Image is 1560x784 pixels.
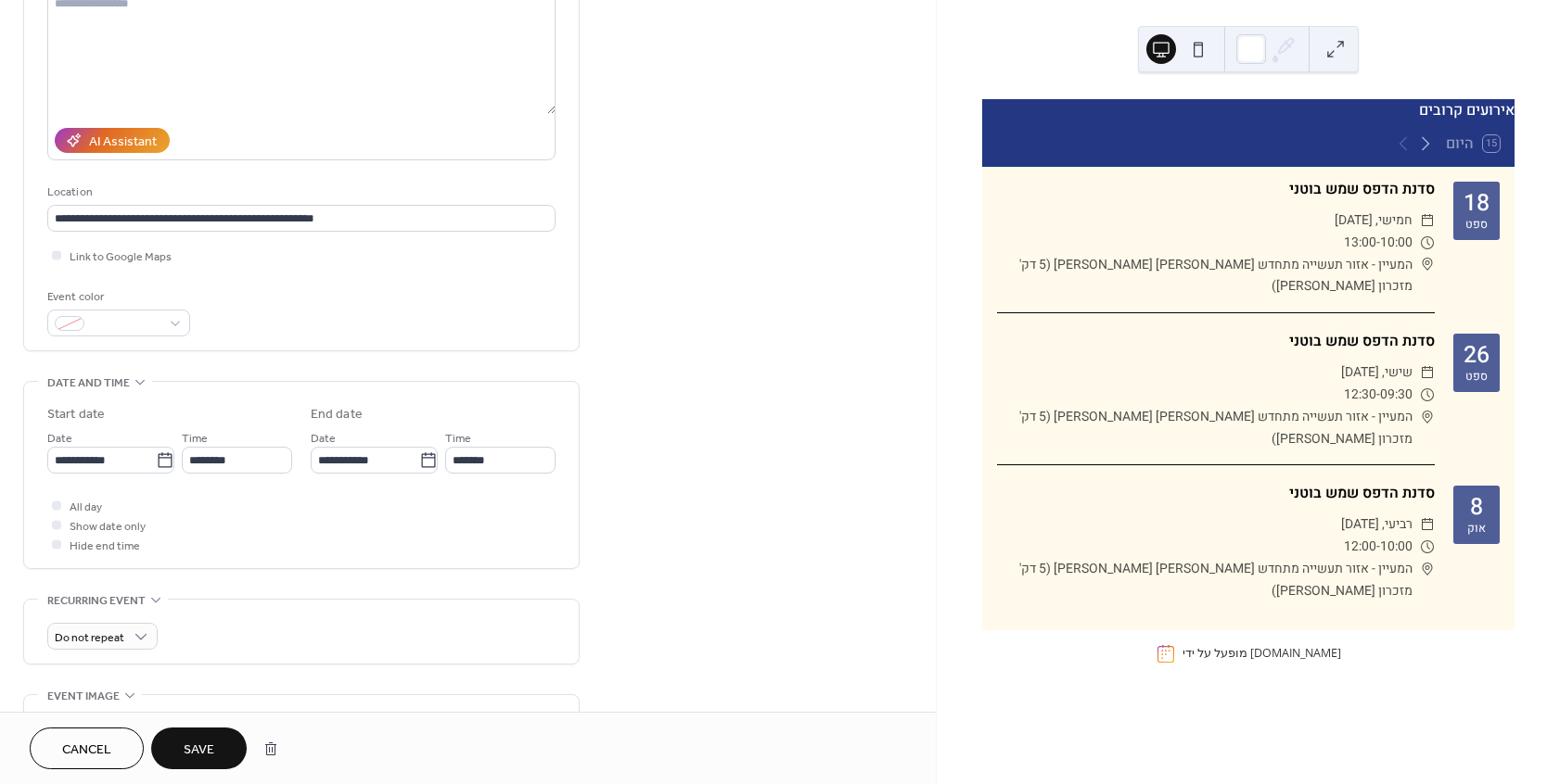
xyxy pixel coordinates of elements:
div: ​ [1420,558,1435,580]
div: אירועים קרובים [982,99,1515,121]
div: אוק [1467,523,1486,535]
span: המעיין - אזור תעשייה מתחדש [PERSON_NAME] [PERSON_NAME] (5 דק' מזכרון [PERSON_NAME]) [997,254,1413,298]
span: Recurring event [47,591,146,611]
div: End date [311,405,363,424]
div: 18 [1464,192,1490,215]
span: 12:00 [1344,536,1376,558]
div: Event color [47,287,186,307]
span: חמישי, [DATE] [1335,209,1413,232]
span: Date and time [47,373,130,393]
span: Date [47,429,72,449]
div: ​ [1420,406,1435,428]
span: Hide end time [70,537,140,556]
button: Save [151,727,247,769]
span: Event image [47,687,120,706]
span: Time [445,429,471,449]
a: [DOMAIN_NAME] [1250,646,1341,662]
div: ​ [1420,232,1435,254]
span: Show date only [70,517,146,537]
span: רביעי, [DATE] [1341,513,1413,536]
button: AI Assistant [55,128,170,153]
div: מופעל על ידי [1183,646,1341,662]
div: ספט [1465,371,1488,383]
div: ​ [1420,209,1435,232]
span: המעיין - אזור תעשייה מתחדש [PERSON_NAME] [PERSON_NAME] (5 דק' מזכרון [PERSON_NAME]) [997,406,1413,450]
div: סדנת הדפס שמש בוטני [997,178,1435,200]
span: 13:00 [1344,232,1376,254]
div: Location [47,183,552,202]
div: AI Assistant [89,133,157,152]
span: 12:30 [1344,384,1376,406]
div: ספט [1465,219,1488,231]
div: Start date [47,405,105,424]
span: 10:00 [1380,232,1413,254]
div: ​ [1420,361,1435,384]
div: סדנת הדפס שמש בוטני [997,482,1435,504]
span: Cancel [62,740,111,760]
span: - [1376,384,1380,406]
span: שישי, [DATE] [1341,361,1413,384]
span: 10:00 [1380,536,1413,558]
span: Save [184,740,214,760]
button: Cancel [30,727,144,769]
span: Time [182,429,208,449]
span: Date [311,429,336,449]
div: ​ [1420,513,1435,536]
span: Link to Google Maps [70,247,172,267]
div: ​ [1420,536,1435,558]
div: ​ [1420,254,1435,276]
div: 26 [1464,344,1490,367]
span: המעיין - אזור תעשייה מתחדש [PERSON_NAME] [PERSON_NAME] (5 דק' מזכרון [PERSON_NAME]) [997,558,1413,602]
span: All day [70,498,102,517]
div: 8 [1470,496,1483,519]
span: - [1376,536,1380,558]
span: - [1376,232,1380,254]
div: סדנת הדפס שמש בוטני [997,330,1435,352]
span: 09:30 [1380,384,1413,406]
div: ​ [1420,384,1435,406]
span: Do not repeat [55,627,124,649]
